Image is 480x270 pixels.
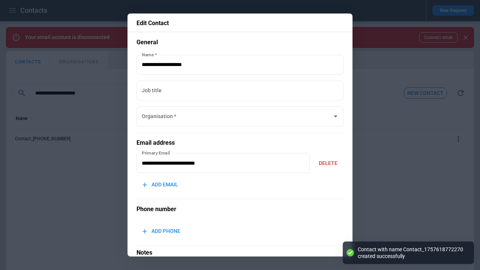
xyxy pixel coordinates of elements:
button: DELETE [313,155,343,171]
button: ADD PHONE [136,223,186,239]
label: Name [142,51,157,58]
p: Notes [136,245,343,257]
button: ADD EMAIL [136,177,184,193]
div: Contact with name Contact_1757618772270 created successfully [358,246,466,259]
h5: Email address [136,139,343,147]
label: Primary Email [142,150,170,156]
h5: General [136,38,343,46]
h5: Phone number [136,205,343,213]
button: Open [330,111,341,121]
p: Edit Contact [136,19,343,27]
